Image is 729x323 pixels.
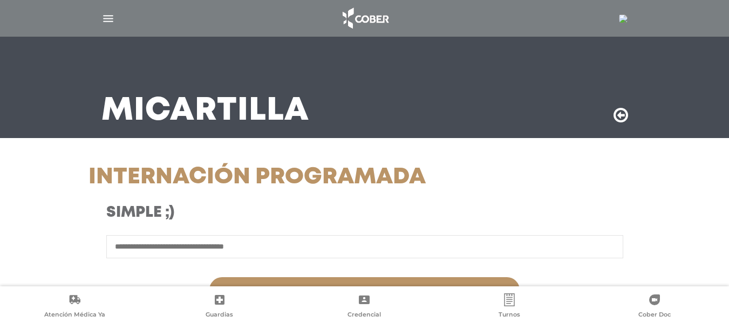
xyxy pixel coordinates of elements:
img: Cober_menu-lines-white.svg [101,12,115,25]
img: logo_cober_home-white.png [337,5,393,31]
h1: Internación Programada [88,164,452,191]
span: Guardias [206,311,233,320]
h3: Simple ;) [106,204,434,222]
a: Atención Médica Ya [2,293,147,321]
a: Credencial [292,293,437,321]
span: Credencial [348,311,381,320]
span: Cober Doc [638,311,671,320]
a: Cober Doc [582,293,727,321]
a: Guardias [147,293,292,321]
span: Turnos [499,311,520,320]
img: 24613 [619,15,628,23]
a: Turnos [437,293,582,321]
span: Atención Médica Ya [44,311,105,320]
h3: Mi Cartilla [101,97,309,125]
